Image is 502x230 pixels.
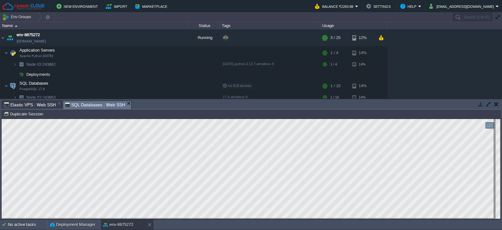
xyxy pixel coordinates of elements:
img: AMDAwAAAACH5BAEAAAAALAAAAAABAAEAAAICRAEAOw== [13,59,17,69]
button: Help [400,3,418,10]
div: Status [189,22,220,29]
span: Node ID: [26,95,42,100]
img: AMDAwAAAACH5BAEAAAAALAAAAAABAAEAAAICRAEAOw== [4,47,8,59]
span: Node ID: [26,62,42,67]
button: Settings [366,3,393,10]
div: No active tasks [8,220,47,230]
a: SQL DatabasesPostgreSQL 17.6 [19,81,49,86]
div: 1 / 4 [330,59,337,69]
div: 14% [352,80,373,92]
div: 1 / 10 [330,80,340,92]
span: SQL Databases [19,81,49,86]
span: 243862 [26,62,56,67]
div: Usage [321,22,387,29]
span: 17.6-almalinux-9 [223,95,248,99]
span: SQL Databases : Web SSH [65,101,125,109]
a: [DOMAIN_NAME] [17,38,46,44]
button: Balance ₹2263.88 [315,3,355,10]
span: Application Servers [19,48,56,53]
a: Node ID:243862 [26,62,56,67]
img: AMDAwAAAACH5BAEAAAAALAAAAAABAAEAAAICRAEAOw== [4,80,8,92]
div: 14% [352,93,373,102]
a: Deployments [26,72,51,77]
a: Node ID:243863 [26,95,56,100]
button: Duplicate Session [4,111,45,117]
button: Marketplace [135,3,169,10]
span: 243863 [26,95,56,100]
div: 3 / 25 [330,29,340,46]
img: AMDAwAAAACH5BAEAAAAALAAAAAABAAEAAAICRAEAOw== [8,47,17,59]
button: Import [106,3,129,10]
button: env-8875272 [103,222,133,228]
img: AMDAwAAAACH5BAEAAAAALAAAAAABAAEAAAICRAEAOw== [13,93,17,102]
button: [EMAIL_ADDRESS][DOMAIN_NAME] [429,3,496,10]
div: Running [189,29,220,46]
img: AMDAwAAAACH5BAEAAAAALAAAAAABAAEAAAICRAEAOw== [13,70,17,79]
img: AMDAwAAAACH5BAEAAAAALAAAAAABAAEAAAICRAEAOw== [0,29,5,46]
img: AMDAwAAAACH5BAEAAAAALAAAAAABAAEAAAICRAEAOw== [17,70,26,79]
div: 14% [352,59,373,69]
span: [DATE]-python-3.13.7-almalinux-9 [223,62,274,66]
span: Apache Python [DATE] [19,54,53,58]
img: AMDAwAAAACH5BAEAAAAALAAAAAABAAEAAAICRAEAOw== [15,25,18,27]
img: AMDAwAAAACH5BAEAAAAALAAAAAABAAEAAAICRAEAOw== [6,29,14,46]
img: AMDAwAAAACH5BAEAAAAALAAAAAABAAEAAAICRAEAOw== [17,93,26,102]
button: Env Groups [2,13,33,21]
div: Name [1,22,188,29]
button: New Environment [56,3,100,10]
img: AMDAwAAAACH5BAEAAAAALAAAAAABAAEAAAICRAEAOw== [17,59,26,69]
div: 14% [352,47,373,59]
a: Application ServersApache Python [DATE] [19,48,56,53]
div: 12% [352,29,373,46]
div: Tags [220,22,320,29]
div: 1 / 4 [330,47,338,59]
span: PostgreSQL 17.6 [19,87,45,91]
span: Elastic VPS : Web SSH [4,101,56,109]
img: Cantech Cloud [2,3,45,10]
button: Deployment Manager [50,222,95,228]
span: no SLB access [223,84,251,87]
img: AMDAwAAAACH5BAEAAAAALAAAAAABAAEAAAICRAEAOw== [8,80,17,92]
a: env-8875272 [17,32,40,38]
div: 1 / 10 [330,93,339,102]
